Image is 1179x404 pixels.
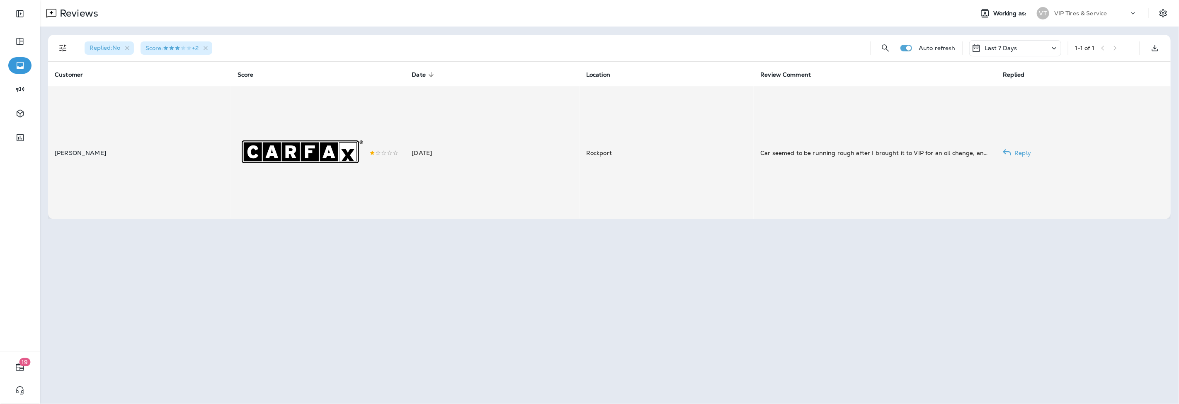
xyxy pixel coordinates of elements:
[1003,71,1035,78] span: Replied
[55,150,224,156] p: [PERSON_NAME]
[412,71,426,78] span: Date
[877,40,894,56] button: Search Reviews
[760,149,990,157] div: Car seemed to be running rough after I brought it to VIP for an oil change, and I could smell bur...
[8,5,32,22] button: Expand Sidebar
[85,41,134,55] div: Replied:No
[19,358,31,366] span: 19
[146,44,199,52] span: Score : +2
[1075,45,1094,51] div: 1 - 1 of 1
[586,71,621,78] span: Location
[1011,150,1031,156] p: Reply
[238,71,264,78] span: Score
[1003,71,1024,78] span: Replied
[238,71,254,78] span: Score
[405,87,579,219] td: [DATE]
[55,71,94,78] span: Customer
[55,71,83,78] span: Customer
[760,71,822,78] span: Review Comment
[412,71,437,78] span: Date
[90,44,120,51] span: Replied : No
[919,45,956,51] p: Auto refresh
[586,71,610,78] span: Location
[55,40,71,56] button: Filters
[1156,6,1171,21] button: Settings
[760,71,811,78] span: Review Comment
[1147,40,1163,56] button: Export as CSV
[8,359,32,375] button: 19
[56,7,98,19] p: Reviews
[993,10,1029,17] span: Working as:
[1054,10,1107,17] p: VIP Tires & Service
[141,41,212,55] div: Score:3 Stars+2
[586,149,612,157] span: Rockport
[1037,7,1049,19] div: VT
[985,45,1017,51] p: Last 7 Days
